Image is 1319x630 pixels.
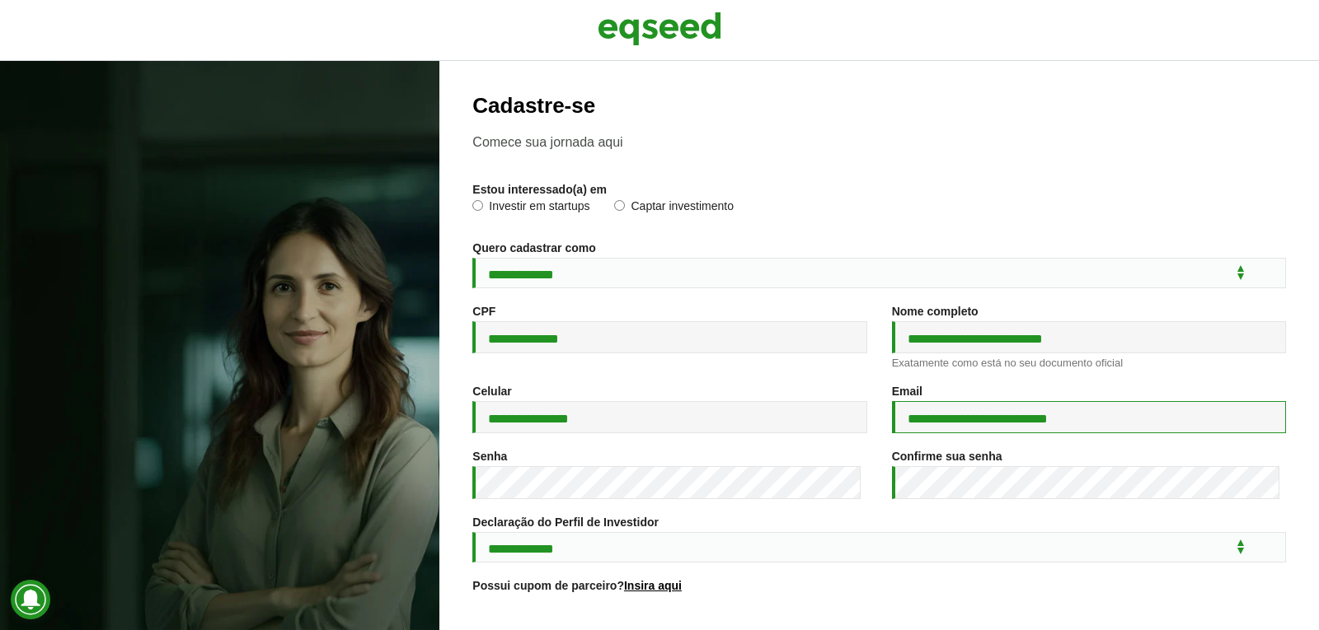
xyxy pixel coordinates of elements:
[472,385,511,397] label: Celular
[598,8,721,49] img: EqSeed Logo
[472,306,495,317] label: CPF
[472,242,595,254] label: Quero cadastrar como
[472,94,1286,118] h2: Cadastre-se
[614,200,734,217] label: Captar investimento
[472,184,607,195] label: Estou interessado(a) em
[472,134,1286,150] p: Comece sua jornada aqui
[892,450,1002,462] label: Confirme sua senha
[892,306,979,317] label: Nome completo
[472,200,589,217] label: Investir em startups
[892,385,922,397] label: Email
[472,580,682,591] label: Possui cupom de parceiro?
[892,357,1286,368] div: Exatamente como está no seu documento oficial
[472,516,659,528] label: Declaração do Perfil de Investidor
[472,450,507,462] label: Senha
[624,580,682,591] a: Insira aqui
[472,200,483,211] input: Investir em startups
[614,200,625,211] input: Captar investimento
